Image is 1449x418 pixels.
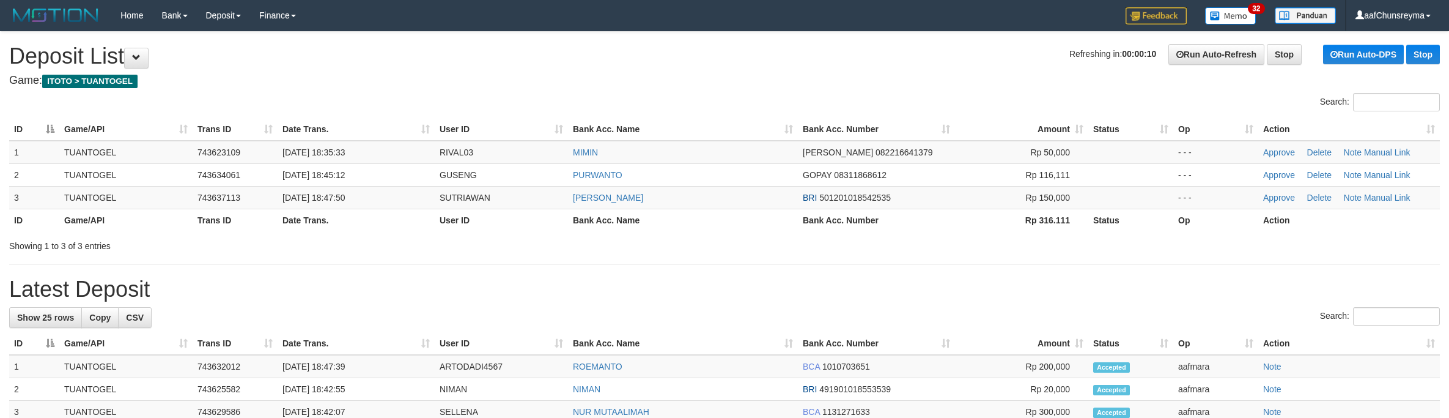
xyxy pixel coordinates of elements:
a: Approve [1263,170,1295,180]
th: Date Trans. [278,209,435,231]
span: Rp 150,000 [1026,193,1070,203]
td: 743625582 [193,378,278,401]
th: Bank Acc. Name: activate to sort column ascending [568,332,798,355]
span: 743634061 [197,170,240,180]
a: Manual Link [1364,170,1410,180]
a: MIMIN [573,147,598,157]
a: NUR MUTAALIMAH [573,407,649,417]
td: TUANTOGEL [59,355,193,378]
div: Showing 1 to 3 of 3 entries [9,235,595,252]
td: TUANTOGEL [59,141,193,164]
span: BRI [803,193,817,203]
th: Trans ID [193,209,278,231]
span: ITOTO > TUANTOGEL [42,75,138,88]
span: [DATE] 18:47:50 [282,193,345,203]
th: Op [1173,209,1258,231]
span: Rp 50,000 [1030,147,1070,157]
a: [PERSON_NAME] [573,193,643,203]
img: MOTION_logo.png [9,6,102,24]
th: Bank Acc. Number: activate to sort column ascending [798,118,955,141]
th: Action: activate to sort column ascending [1258,332,1440,355]
a: Note [1263,384,1281,394]
th: Game/API [59,209,193,231]
a: Note [1344,170,1362,180]
h1: Deposit List [9,44,1440,69]
td: [DATE] 18:42:55 [278,378,435,401]
h4: Game: [9,75,1440,87]
img: Button%20Memo.svg [1205,7,1256,24]
th: Amount: activate to sort column ascending [955,332,1088,355]
td: - - - [1173,163,1258,186]
span: Copy 491901018553539 to clipboard [819,384,891,394]
td: 2 [9,378,59,401]
span: SUTRIAWAN [440,193,490,203]
input: Search: [1353,307,1440,326]
td: 743632012 [193,355,278,378]
span: Rp 116,111 [1026,170,1070,180]
td: 3 [9,186,59,209]
span: CSV [126,313,144,323]
th: User ID: activate to sort column ascending [435,332,568,355]
a: Copy [81,307,119,328]
span: Accepted [1093,362,1130,373]
td: - - - [1173,186,1258,209]
a: Delete [1307,170,1332,180]
span: BRI [803,384,817,394]
th: Bank Acc. Name [568,209,798,231]
span: BCA [803,407,820,417]
a: Stop [1267,44,1302,65]
th: Trans ID: activate to sort column ascending [193,332,278,355]
span: [DATE] 18:45:12 [282,170,345,180]
td: ARTODADI4567 [435,355,568,378]
th: Bank Acc. Number: activate to sort column ascending [798,332,955,355]
a: Approve [1263,147,1295,157]
a: Run Auto-DPS [1323,45,1404,64]
a: Note [1263,362,1281,371]
span: Copy [89,313,111,323]
th: Game/API: activate to sort column ascending [59,118,193,141]
label: Search: [1320,93,1440,111]
span: Refreshing in: [1069,49,1156,59]
a: Delete [1307,147,1332,157]
td: [DATE] 18:47:39 [278,355,435,378]
span: Copy 1131271633 to clipboard [822,407,870,417]
td: 1 [9,355,59,378]
th: Status: activate to sort column ascending [1088,118,1173,141]
th: ID: activate to sort column descending [9,332,59,355]
th: Bank Acc. Number [798,209,955,231]
th: Game/API: activate to sort column ascending [59,332,193,355]
th: ID [9,209,59,231]
th: User ID: activate to sort column ascending [435,118,568,141]
td: TUANTOGEL [59,163,193,186]
span: BCA [803,362,820,371]
span: Copy 1010703651 to clipboard [822,362,870,371]
td: - - - [1173,141,1258,164]
a: CSV [118,307,152,328]
th: ID: activate to sort column descending [9,118,59,141]
a: Delete [1307,193,1332,203]
a: Run Auto-Refresh [1168,44,1264,65]
td: TUANTOGEL [59,186,193,209]
a: Note [1263,407,1281,417]
th: Status: activate to sort column ascending [1088,332,1173,355]
a: Stop [1406,45,1440,64]
span: GUSENG [440,170,477,180]
span: Accepted [1093,408,1130,418]
span: Copy 501201018542535 to clipboard [819,193,891,203]
td: NIMAN [435,378,568,401]
th: Bank Acc. Name: activate to sort column ascending [568,118,798,141]
span: GOPAY [803,170,831,180]
a: Note [1344,147,1362,157]
span: Show 25 rows [17,313,74,323]
span: 32 [1248,3,1264,14]
a: ROEMANTO [573,362,622,371]
strong: 00:00:10 [1122,49,1156,59]
th: Op: activate to sort column ascending [1173,332,1258,355]
th: Op: activate to sort column ascending [1173,118,1258,141]
span: [DATE] 18:35:33 [282,147,345,157]
td: Rp 20,000 [955,378,1088,401]
span: 743637113 [197,193,240,203]
input: Search: [1353,93,1440,111]
td: TUANTOGEL [59,378,193,401]
td: 2 [9,163,59,186]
